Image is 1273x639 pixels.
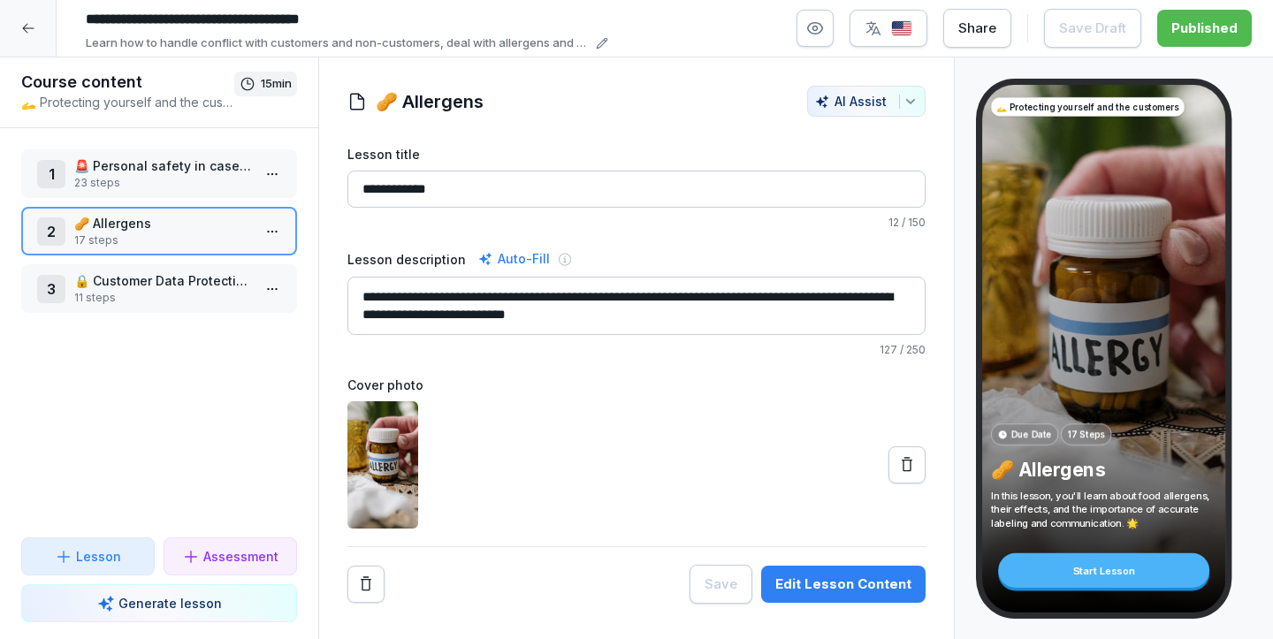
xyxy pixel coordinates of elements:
div: 1🚨 Personal safety in case of conflict23 steps [21,149,297,198]
button: Published [1157,10,1252,47]
p: 17 Steps [1068,428,1105,441]
h1: Course content [21,72,234,93]
p: 🫴 Protecting yourself and the customers [996,101,1179,114]
label: Lesson title [347,145,926,164]
div: Edit Lesson Content [775,574,911,594]
p: 🥜 Allergens [991,458,1217,482]
div: 1 [37,160,65,188]
p: 15 min [261,75,292,93]
div: 3 [37,275,65,303]
label: Lesson description [347,250,466,269]
div: AI Assist [815,94,918,109]
p: In this lesson, you'll learn about food allergens, their effects, and the importance of accurate ... [991,489,1217,529]
img: ubqwto8101ztcq6gh31ofljx.png [347,401,418,529]
button: Remove [347,566,385,603]
p: 🔒 Customer Data Protection ([GEOGRAPHIC_DATA], GDPR) [74,271,251,290]
button: Edit Lesson Content [761,566,926,603]
p: 11 steps [74,290,251,306]
button: Save Draft [1044,9,1141,48]
div: 3🔒 Customer Data Protection ([GEOGRAPHIC_DATA], GDPR)11 steps [21,264,297,313]
button: Assessment [164,537,297,575]
p: Generate lesson [118,594,222,612]
label: Cover photo [347,376,926,394]
p: 23 steps [74,175,251,191]
div: Published [1171,19,1238,38]
p: 🫴 Protecting yourself and the customers [21,93,234,111]
p: Learn how to handle conflict with customers and non-customers, deal with allergens and customer d... [86,34,591,52]
button: Generate lesson [21,584,297,622]
h1: 🥜 Allergens [376,88,484,115]
div: Save [705,574,737,594]
div: Auto-Fill [475,248,553,270]
p: Lesson [76,547,121,566]
span: 127 [880,343,897,356]
button: AI Assist [807,86,926,117]
button: Lesson [21,537,155,575]
div: 2 [37,217,65,246]
p: / 150 [347,215,926,231]
p: Assessment [203,547,278,566]
div: Save Draft [1059,19,1126,38]
span: 12 [888,216,899,229]
p: Due Date [1011,428,1052,441]
img: us.svg [891,20,912,37]
p: / 250 [347,342,926,358]
p: 🥜 Allergens [74,214,251,232]
div: 2🥜 Allergens17 steps [21,207,297,255]
button: Save [690,565,752,604]
p: 🚨 Personal safety in case of conflict [74,156,251,175]
p: 17 steps [74,232,251,248]
div: Share [958,19,996,38]
button: Share [943,9,1011,48]
div: Start Lesson [998,553,1209,588]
